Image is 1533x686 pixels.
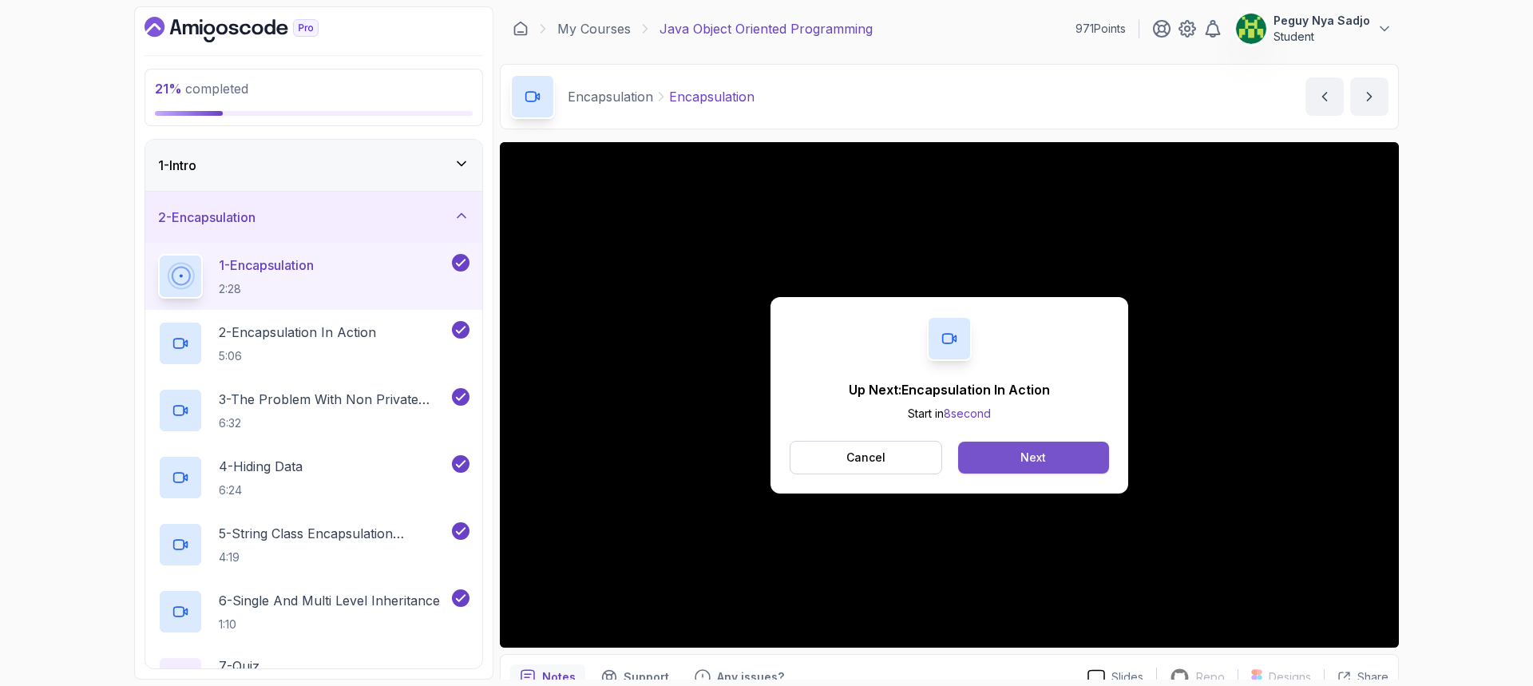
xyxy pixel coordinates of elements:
p: Designs [1269,669,1311,685]
p: Up Next: Encapsulation In Action [849,380,1050,399]
h3: 1 - Intro [158,156,196,175]
p: Cancel [846,450,885,466]
button: 1-Encapsulation2:28 [158,254,469,299]
p: 4 - Hiding Data [219,457,303,476]
button: Share [1324,669,1388,685]
p: 2:28 [219,281,314,297]
button: 2-Encapsulation In Action5:06 [158,321,469,366]
div: Next [1020,450,1046,466]
p: Support [624,669,669,685]
p: 2 - Encapsulation In Action [219,323,376,342]
p: 6:32 [219,415,449,431]
p: Student [1274,29,1370,45]
button: Next [958,442,1109,474]
p: 6:24 [219,482,303,498]
p: 5:06 [219,348,376,364]
button: 3-The Problem With Non Private Fields6:32 [158,388,469,433]
p: Repo [1196,669,1225,685]
p: 3 - The Problem With Non Private Fields [219,390,449,409]
p: Start in [849,406,1050,422]
p: 971 Points [1075,21,1126,37]
p: Slides [1111,669,1143,685]
a: Dashboard [145,17,355,42]
span: completed [155,81,248,97]
p: Notes [542,669,576,685]
p: 4:19 [219,549,449,565]
button: Cancel [790,441,942,474]
button: next content [1350,77,1388,116]
p: 1 - Encapsulation [219,256,314,275]
p: 7 - Quiz [219,656,259,676]
p: Peguy Nya Sadjo [1274,13,1370,29]
a: Slides [1075,669,1156,686]
img: user profile image [1236,14,1266,44]
button: 5-String Class Encapsulation Exa,Mple4:19 [158,522,469,567]
button: user profile imagePeguy Nya SadjoStudent [1235,13,1392,45]
p: Any issues? [717,669,784,685]
button: previous content [1305,77,1344,116]
p: Encapsulation [568,87,653,106]
button: 4-Hiding Data6:24 [158,455,469,500]
p: 6 - Single And Multi Level Inheritance [219,591,440,610]
a: My Courses [557,19,631,38]
button: 6-Single And Multi Level Inheritance1:10 [158,589,469,634]
p: 5 - String Class Encapsulation Exa,Mple [219,524,449,543]
span: 21 % [155,81,182,97]
span: 8 second [944,406,991,420]
iframe: 1 - Encapsulation [500,142,1399,648]
p: Share [1357,669,1388,685]
button: 2-Encapsulation [145,192,482,243]
p: Java Object Oriented Programming [660,19,873,38]
p: Encapsulation [669,87,755,106]
h3: 2 - Encapsulation [158,208,255,227]
a: Dashboard [513,21,529,37]
button: 1-Intro [145,140,482,191]
p: 1:10 [219,617,440,632]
